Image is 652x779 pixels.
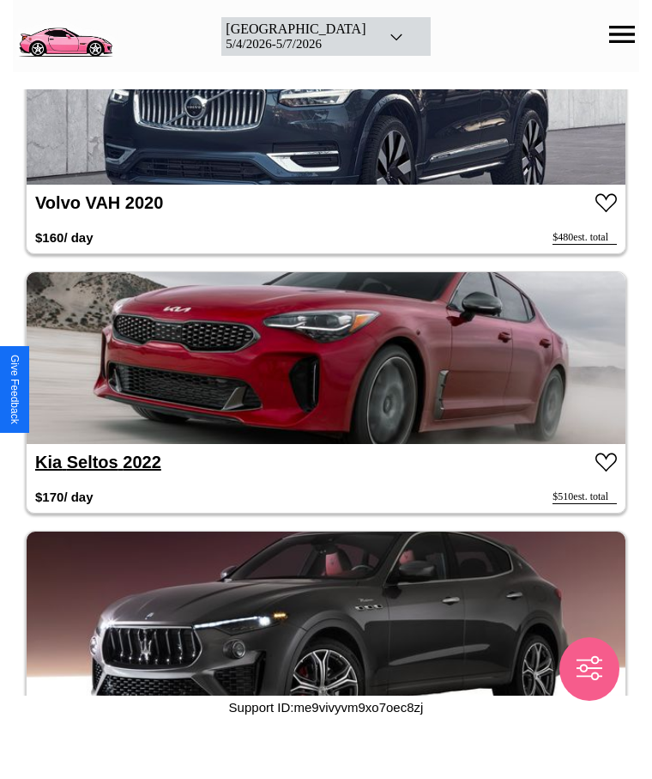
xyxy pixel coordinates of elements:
[35,193,163,212] a: Volvo VAH 2020
[9,355,21,424] div: Give Feedback
[226,37,365,52] div: 5 / 4 / 2026 - 5 / 7 / 2026
[35,481,94,513] h3: $ 170 / day
[552,490,617,504] div: $ 510 est. total
[226,21,365,37] div: [GEOGRAPHIC_DATA]
[35,222,94,253] h3: $ 160 / day
[35,453,161,472] a: Kia Seltos 2022
[552,231,617,245] div: $ 480 est. total
[13,9,118,60] img: logo
[229,696,424,719] p: Support ID: me9vivyvm9xo7oec8zj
